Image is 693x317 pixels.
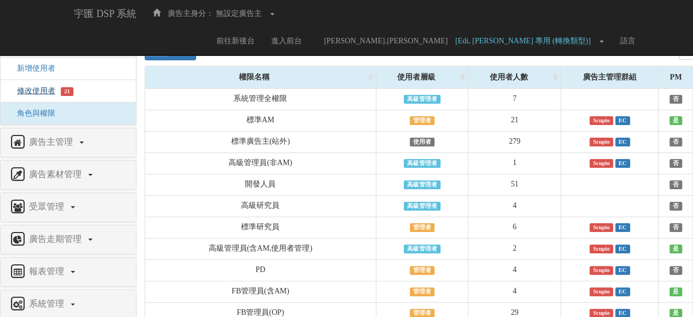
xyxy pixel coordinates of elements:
a: 廣告主管理 [9,134,128,151]
div: 權限名稱 [145,66,376,88]
span: 廣告素材管理 [26,169,87,179]
a: 廣告素材管理 [9,166,128,184]
a: 前往新後台 [208,27,263,55]
span: 高級管理者 [404,159,441,168]
span: [Edi, [PERSON_NAME] 專用 (轉換類型)] [455,37,596,45]
span: 否 [669,266,683,275]
span: Scupio [589,266,613,275]
a: 語言 [612,27,644,55]
div: PM [658,66,692,88]
a: 角色與權限 [9,109,55,117]
td: 1 [468,152,561,174]
a: 新增使用者 [9,64,55,72]
span: 廣告主身分： [168,9,214,18]
span: 管理者 [410,287,435,296]
span: 高級管理者 [404,245,441,253]
td: 279 [468,131,561,152]
span: 無設定廣告主 [216,9,262,18]
td: 6 [468,217,561,238]
span: EC [615,116,630,125]
span: 否 [669,223,683,232]
div: 使用者層級 [376,66,468,88]
span: EC [615,266,630,275]
a: [PERSON_NAME].[PERSON_NAME] [Edi, [PERSON_NAME] 專用 (轉換類型)] [310,27,611,55]
a: 受眾管理 [9,199,128,216]
td: 高級研究員 [145,195,376,217]
span: Scupio [589,245,613,253]
td: 系統管理全權限 [145,88,376,110]
td: 4 [468,259,561,281]
a: 廣告走期管理 [9,231,128,248]
span: Scupio [589,287,613,296]
td: 4 [468,281,561,302]
span: 高級管理者 [404,202,441,211]
span: EC [615,159,630,168]
span: 廣告走期管理 [26,234,87,244]
span: 是 [669,245,683,253]
span: 否 [669,180,683,189]
td: 高級管理員(含AM,使用者管理) [145,238,376,259]
span: 報表管理 [26,267,70,276]
span: 否 [669,138,683,146]
span: Scupio [589,138,613,146]
span: 否 [669,202,683,211]
span: 否 [669,95,683,104]
a: 進入前台 [263,27,310,55]
td: 21 [468,110,561,131]
span: 管理者 [410,266,435,275]
td: 開發人員 [145,174,376,195]
span: 21 [61,87,73,96]
td: 4 [468,195,561,217]
span: EC [615,138,630,146]
div: 廣告主管理群組 [561,66,658,88]
span: 受眾管理 [26,202,70,211]
div: 使用者人數 [468,66,560,88]
span: Scupio [589,116,613,125]
span: 系統管理 [26,299,70,308]
td: 51 [468,174,561,195]
td: PD [145,259,376,281]
span: EC [615,245,630,253]
span: EC [615,287,630,296]
span: 管理者 [410,223,435,232]
td: 7 [468,88,561,110]
span: 是 [669,116,683,125]
span: EC [615,223,630,232]
span: 使用者 [410,138,435,146]
td: 標準AM [145,110,376,131]
td: 高級管理員(非AM) [145,152,376,174]
span: 管理者 [410,116,435,125]
span: 高級管理者 [404,95,441,104]
a: 修改使用者 [9,87,55,95]
span: 高級管理者 [404,180,441,189]
a: 系統管理 [9,296,128,313]
span: [PERSON_NAME].[PERSON_NAME] [318,37,453,45]
td: 標準廣告主(站外) [145,131,376,152]
td: 標準研究員 [145,217,376,238]
span: 否 [669,159,683,168]
span: Scupio [589,159,613,168]
span: Scupio [589,223,613,232]
td: 2 [468,238,561,259]
span: 是 [669,287,683,296]
td: FB管理員(含AM) [145,281,376,302]
span: 廣告主管理 [26,137,78,146]
a: 報表管理 [9,263,128,281]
